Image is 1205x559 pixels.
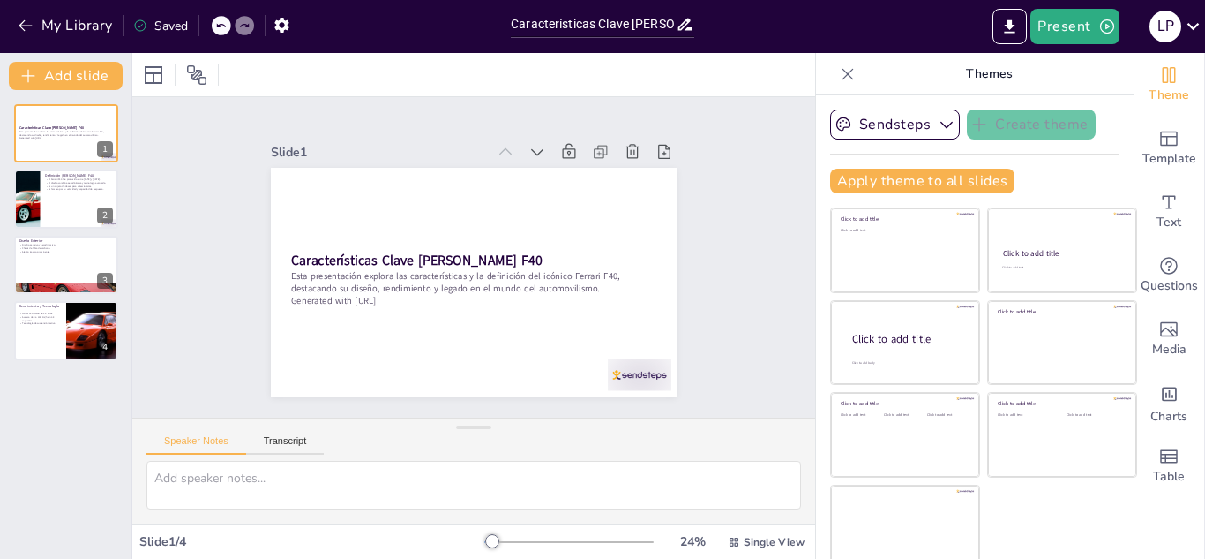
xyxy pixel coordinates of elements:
strong: Características Clave [PERSON_NAME] F40 [291,251,542,269]
p: Diseño agresivo y aerodinámico. [19,243,113,246]
div: 3 [97,273,113,289]
div: Layout [139,61,168,89]
p: Tecnología de suspensión activa. [19,322,61,326]
span: Theme [1149,86,1189,105]
div: Slide 1 / 4 [139,533,484,550]
button: Present [1030,9,1119,44]
p: Definición [PERSON_NAME] F40 [45,173,113,178]
span: Table [1153,467,1185,487]
div: Click to add text [841,229,967,233]
button: Speaker Notes [146,435,246,455]
div: https://cdn.sendsteps.com/images/logo/sendsteps_logo_white.pnghttps://cdn.sendsteps.com/images/lo... [14,301,118,359]
button: My Library [13,11,120,40]
button: Sendsteps [830,110,960,140]
p: Chasis de fibra de carbono. [19,246,113,250]
p: El diseño combina aerodinámica y tecnología avanzada. [45,181,113,185]
p: Esta presentación explora las características y la definición del icónico Ferrari F40, destacando... [291,269,656,295]
div: Click to add text [927,413,967,418]
div: 24 % [671,533,714,550]
p: Generated with [URL] [291,295,656,307]
div: Click to add text [1002,266,1119,270]
p: Themes [862,53,1116,95]
span: Text [1156,213,1181,232]
div: 1 [97,141,113,157]
p: Alerón trasero prominente. [19,250,113,253]
div: https://cdn.sendsteps.com/images/logo/sendsteps_logo_white.pnghttps://cdn.sendsteps.com/images/lo... [14,170,118,228]
button: Export to PowerPoint [992,9,1027,44]
button: Create theme [967,110,1096,140]
div: Click to add title [841,215,967,223]
div: https://cdn.sendsteps.com/images/logo/sendsteps_logo_white.pnghttps://cdn.sendsteps.com/images/lo... [14,236,118,294]
button: Add slide [9,62,123,90]
p: Es un objeto de deseo para coleccionistas. [45,184,113,187]
div: Add text boxes [1134,180,1204,244]
input: Insert title [511,11,676,37]
div: Click to add text [841,413,880,418]
span: Media [1152,340,1186,359]
div: Add images, graphics, shapes or video [1134,307,1204,371]
p: Rendimiento y Tecnología [19,304,61,309]
button: L p [1149,9,1181,44]
div: Add charts and graphs [1134,371,1204,434]
div: Click to add title [998,308,1124,315]
div: Add ready made slides [1134,117,1204,180]
div: 4 [97,339,113,355]
div: Change the overall theme [1134,53,1204,117]
p: Generated with [URL] [19,137,113,140]
p: El Ferrari F40 fue producido entre [DATE] y [DATE]. [45,178,113,181]
div: Click to add body [852,360,963,365]
div: Click to add title [1003,248,1120,259]
p: Acelera de 0 a 100 km/h en 3.8 segundos. [19,316,61,322]
p: Motor V8 biturbo de 2.9 litros. [19,313,61,316]
div: Saved [133,18,188,34]
strong: Características Clave [PERSON_NAME] F40 [19,125,84,130]
div: Get real-time input from your audience [1134,244,1204,307]
p: Esta presentación explora las características y la definición del icónico Ferrari F40, destacando... [19,131,113,137]
div: Click to add title [998,400,1124,407]
p: Es famoso por su velocidad y capacidad de respuesta. [45,187,113,191]
div: 2 [97,208,113,223]
div: Slide 1 [271,144,486,161]
button: Apply theme to all slides [830,169,1014,193]
div: Add a table [1134,434,1204,498]
span: Charts [1150,407,1187,427]
div: Click to add text [998,413,1053,418]
div: L p [1149,11,1181,42]
span: Template [1142,149,1196,169]
div: Click to add title [852,331,965,346]
div: Click to add title [841,400,967,407]
p: Diseño Exterior [19,238,113,244]
span: Position [186,64,207,86]
div: https://cdn.sendsteps.com/images/logo/sendsteps_logo_white.pnghttps://cdn.sendsteps.com/images/lo... [14,104,118,162]
span: Questions [1141,276,1198,296]
div: Click to add text [884,413,924,418]
button: Transcript [246,435,325,455]
div: Click to add text [1067,413,1122,418]
span: Single View [744,535,805,549]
